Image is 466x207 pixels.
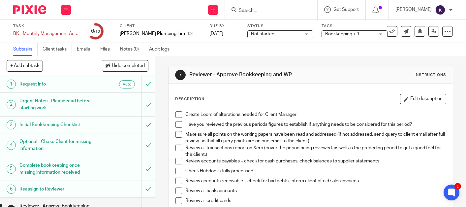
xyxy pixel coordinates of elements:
[247,23,313,29] label: Status
[77,43,95,56] a: Emails
[19,160,97,177] h1: Complete bookkeeping once missing information received
[13,5,46,14] img: Pixie
[185,188,446,194] p: Review all bank accounts
[185,111,446,118] p: Create Loom of alterations needed for Client Manager
[7,164,16,174] div: 5
[209,31,223,36] span: [DATE]
[189,71,325,78] h1: Reviewer - Approve Bookkeeping and WP
[119,80,135,88] div: Auto
[149,43,174,56] a: Audit logs
[185,158,446,164] p: Review accounts payables – check for cash purchases, check balances to supplier statements
[185,145,446,158] p: Review all transactions report on Xero (cover the period being reviewed, as well as the preceding...
[102,60,148,71] button: Hide completed
[175,70,186,80] div: 7
[19,79,97,89] h1: Request info
[415,72,446,78] div: Instructions
[454,183,461,190] div: 1
[120,43,144,56] a: Notes (0)
[209,23,239,29] label: Due by
[91,27,100,35] div: 6
[19,184,97,194] h1: Reassign to Reviewer
[7,141,16,150] div: 4
[325,32,359,36] span: Bookkeeping + 1
[120,23,201,29] label: Client
[185,168,446,174] p: Check Hubdoc is fully processed
[238,8,297,14] input: Search
[400,94,446,104] button: Edit description
[100,43,115,56] a: Files
[7,80,16,89] div: 1
[7,120,16,129] div: 3
[13,23,79,29] label: Task
[333,7,359,12] span: Get Support
[251,32,274,36] span: Not started
[185,178,446,184] p: Review accounts receivable – check for bad debts, inform client of old sales invoices
[7,185,16,194] div: 6
[175,96,204,102] p: Description
[322,23,388,29] label: Tags
[7,60,43,71] button: + Add subtask
[185,121,446,128] p: Have you reviewed the previous periods figures to establish if anything needs to be considered fo...
[94,30,100,33] small: /10
[435,5,446,15] img: svg%3E
[395,6,432,13] p: [PERSON_NAME]
[7,100,16,109] div: 2
[120,30,185,37] p: [PERSON_NAME] Plumbing Limited
[19,120,97,130] h1: Initial Bookkeeping Checklist
[185,131,446,145] p: Make sure all points on the working papers have been read and addressed (if not addressed, send q...
[112,63,145,69] span: Hide completed
[19,137,97,154] h1: Optional - Chase Client for missing information
[43,43,72,56] a: Client tasks
[13,30,79,37] div: BK - Monthly Management Accounts
[13,43,38,56] a: Subtasks
[19,96,97,113] h1: Urgent Notes - Please read before starting work
[185,197,446,204] p: Review all credit cards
